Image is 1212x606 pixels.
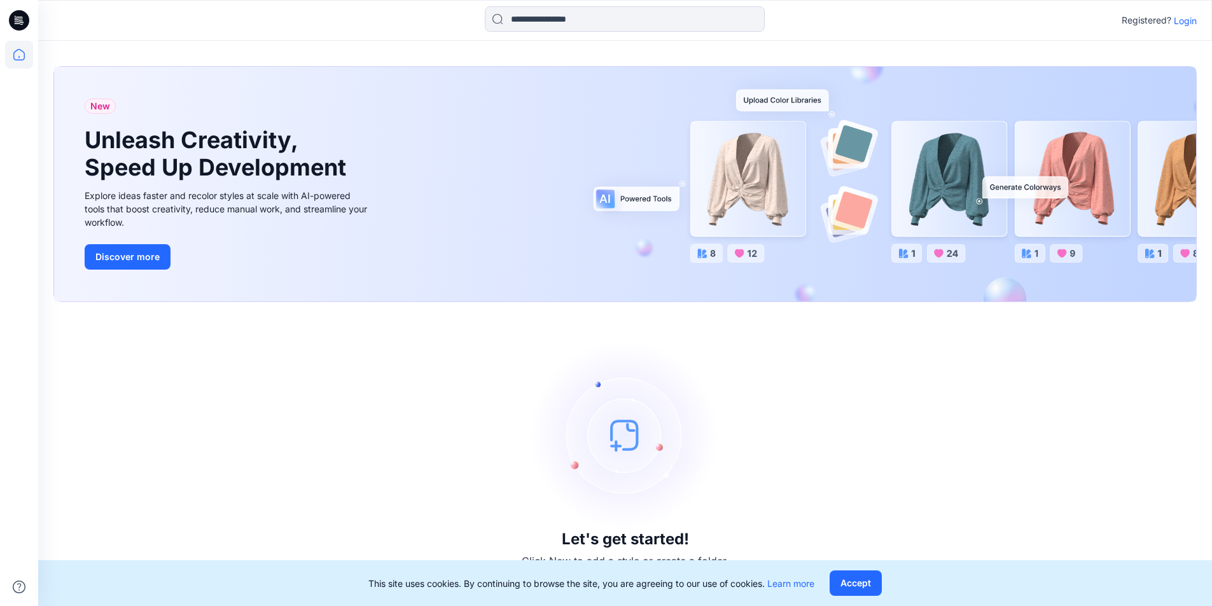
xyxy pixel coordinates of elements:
h1: Unleash Creativity, Speed Up Development [85,127,352,181]
button: Accept [830,570,882,596]
div: Explore ideas faster and recolor styles at scale with AI-powered tools that boost creativity, red... [85,189,371,229]
p: Registered? [1122,13,1171,28]
p: Login [1174,14,1197,27]
button: Discover more [85,244,171,270]
a: Learn more [767,578,814,589]
span: New [90,99,110,114]
p: Click New to add a style or create a folder. [522,553,729,568]
a: Discover more [85,244,371,270]
p: This site uses cookies. By continuing to browse the site, you are agreeing to our use of cookies. [368,577,814,590]
img: empty-state-image.svg [530,340,721,530]
h3: Let's get started! [562,530,689,548]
